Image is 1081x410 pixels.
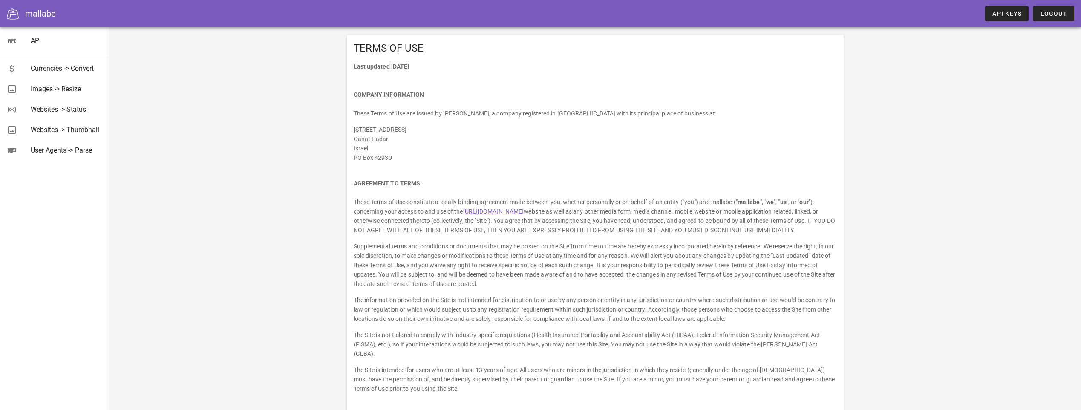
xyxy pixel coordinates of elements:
[1033,6,1074,21] button: Logout
[31,64,102,72] div: Currencies -> Convert
[354,330,837,358] p: The Site is not tailored to comply with industry-specific regulations (Health Insurance Portabili...
[31,146,102,154] div: User Agents -> Parse
[354,90,837,99] h4: COMPANY INFORMATION
[31,126,102,134] div: Websites -> Thumbnail
[354,125,837,162] p: [STREET_ADDRESS] Ganot Hadar Israel PO Box 42930
[985,6,1029,21] a: API Keys
[354,179,837,188] h4: AGREEMENT TO TERMS
[25,7,56,20] div: mallabe
[992,10,1022,17] span: API Keys
[463,208,524,215] a: [URL][DOMAIN_NAME]
[347,35,844,62] div: TERMS OF USE
[354,295,837,323] p: The information provided on the Site is not intended for distribution to or use by any person or ...
[1037,355,1077,395] iframe: Tidio Chat
[31,105,102,113] div: Websites -> Status
[31,37,102,45] div: API
[780,199,787,205] strong: us
[799,199,808,205] strong: our
[354,109,837,118] p: These Terms of Use are issued by [PERSON_NAME], a company registered in [GEOGRAPHIC_DATA] with it...
[1040,10,1067,17] span: Logout
[354,365,837,393] p: The Site is intended for users who are at least 13 years of age. All users who are minors in the ...
[766,199,774,205] strong: we
[738,199,760,205] strong: mallabe
[354,197,837,235] p: These Terms of Use constitute a legally binding agreement made between you, whether personally or...
[354,63,409,70] strong: Last updated [DATE]
[354,242,837,289] p: Supplemental terms and conditions or documents that may be posted on the Site from time to time a...
[31,85,102,93] div: Images -> Resize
